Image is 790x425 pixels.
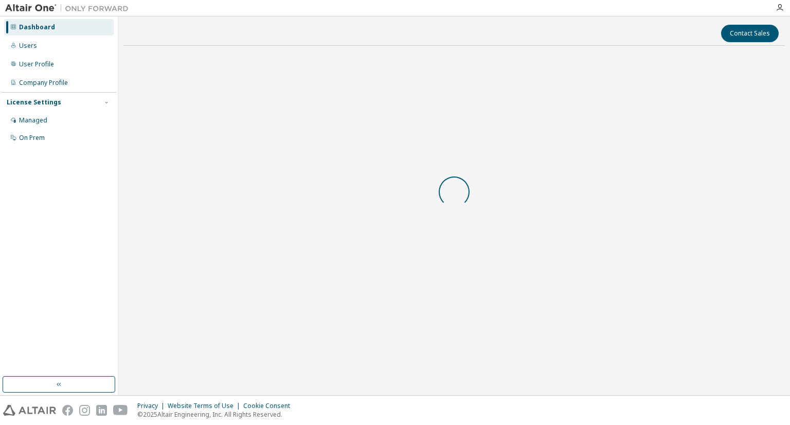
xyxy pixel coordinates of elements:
[243,402,296,410] div: Cookie Consent
[79,405,90,416] img: instagram.svg
[137,402,168,410] div: Privacy
[96,405,107,416] img: linkedin.svg
[19,23,55,31] div: Dashboard
[5,3,134,13] img: Altair One
[3,405,56,416] img: altair_logo.svg
[19,116,47,125] div: Managed
[168,402,243,410] div: Website Terms of Use
[137,410,296,419] p: © 2025 Altair Engineering, Inc. All Rights Reserved.
[721,25,779,42] button: Contact Sales
[7,98,61,107] div: License Settings
[62,405,73,416] img: facebook.svg
[19,60,54,68] div: User Profile
[19,134,45,142] div: On Prem
[113,405,128,416] img: youtube.svg
[19,79,68,87] div: Company Profile
[19,42,37,50] div: Users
